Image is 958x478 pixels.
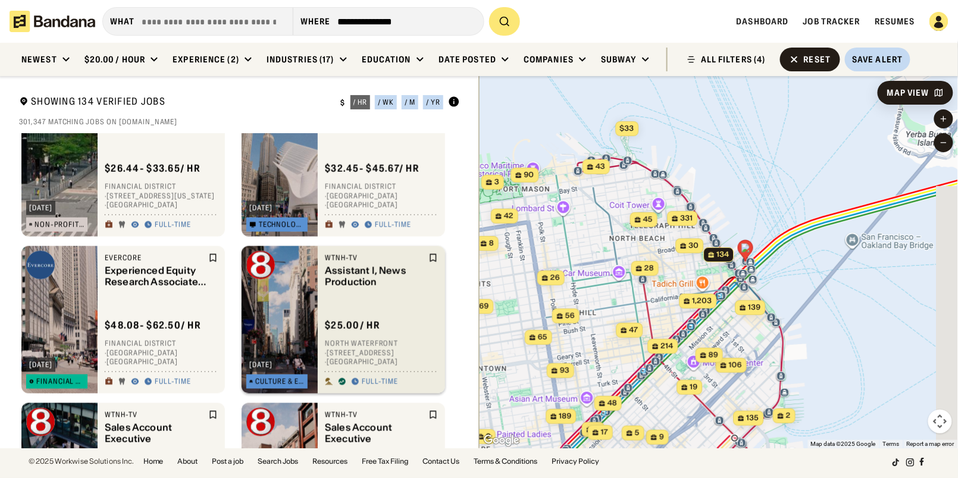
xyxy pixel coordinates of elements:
[110,16,134,27] div: what
[474,458,538,465] a: Terms & Conditions
[928,410,952,433] button: Map camera controls
[692,296,712,306] span: 1,203
[619,124,634,133] span: $33
[716,250,729,260] span: 134
[26,408,55,436] img: WTNH-TV logo
[482,433,521,448] img: Google
[405,99,415,106] div: / m
[362,458,409,465] a: Free Tax Filing
[19,117,460,127] div: 301,347 matching jobs on [DOMAIN_NAME]
[688,241,699,251] span: 30
[811,441,876,447] span: Map data ©2025 Google
[353,99,368,106] div: / hr
[643,215,653,225] span: 45
[26,251,55,279] img: Evercore logo
[173,54,239,65] div: Experience (2)
[486,432,491,442] span: 2
[105,410,206,420] div: WTNH-TV
[375,221,411,230] div: Full-time
[178,458,198,465] a: About
[907,441,954,447] a: Report a map error
[504,211,514,221] span: 42
[21,54,57,65] div: Newest
[29,458,134,465] div: © 2025 Workwise Solutions Inc.
[439,54,496,65] div: Date Posted
[635,428,640,438] span: 5
[325,320,380,332] div: $ 25.00 / hr
[84,54,146,65] div: $20.00 / hour
[426,99,440,106] div: / yr
[300,16,331,27] div: Where
[524,170,534,180] span: 90
[105,163,201,175] div: $ 26.44 - $33.65 / hr
[212,458,244,465] a: Post a job
[601,427,608,438] span: 17
[325,253,426,263] div: WTNH-TV
[258,458,299,465] a: Search Jobs
[246,251,275,279] img: WTNH-TV logo
[559,411,571,422] span: 189
[19,133,459,449] div: grid
[362,54,411,65] div: Education
[259,221,305,228] div: Technology
[105,320,201,332] div: $ 48.08 - $62.50 / hr
[680,213,693,224] span: 331
[709,350,718,360] span: 89
[550,273,560,283] span: 26
[690,382,697,392] span: 19
[729,360,742,370] span: 106
[105,183,218,210] div: Financial District · [STREET_ADDRESS][US_STATE] · [GEOGRAPHIC_DATA]
[659,432,664,442] span: 9
[35,221,84,228] div: Non-Profit & Public Service
[887,89,929,97] div: Map View
[19,95,331,110] div: Showing 134 Verified Jobs
[36,378,84,385] div: Financial Services
[803,16,860,27] a: Job Tracker
[325,422,426,445] div: Sales Account Executive
[804,55,831,64] div: Reset
[29,205,52,212] div: [DATE]
[325,163,419,175] div: $ 32.45 - $45.67 / hr
[341,98,346,108] div: $
[552,458,600,465] a: Privacy Policy
[875,16,915,27] a: Resumes
[701,55,766,64] div: ALL FILTERS (4)
[883,441,900,447] a: Terms (opens in new tab)
[249,361,273,369] div: [DATE]
[105,253,206,263] div: Evercore
[325,339,438,367] div: North Waterfront · [STREET_ADDRESS] · [GEOGRAPHIC_DATA]
[313,458,348,465] a: Resources
[105,339,218,367] div: Financial District · [GEOGRAPHIC_DATA] · [GEOGRAPHIC_DATA]
[325,410,426,420] div: WTNH-TV
[255,378,305,385] div: Culture & Entertainment
[362,378,398,387] div: Full-time
[565,311,575,321] span: 56
[538,332,547,342] span: 65
[746,413,759,423] span: 135
[155,221,191,230] div: Full-time
[489,238,494,249] span: 8
[644,263,654,273] span: 28
[524,54,574,65] div: Companies
[246,408,275,436] img: WTNH-TV logo
[378,99,394,106] div: / wk
[10,11,95,32] img: Bandana logotype
[474,301,489,310] span: $69
[143,458,164,465] a: Home
[629,325,638,335] span: 47
[267,54,334,65] div: Industries (17)
[660,341,673,351] span: 214
[482,433,521,448] a: Open this area in Google Maps (opens a new window)
[601,54,637,65] div: Subway
[155,378,191,387] div: Full-time
[608,398,617,408] span: 48
[325,265,426,288] div: Assistant I, News Production
[29,361,52,369] div: [DATE]
[786,411,791,421] span: 2
[494,177,499,187] span: 3
[737,16,789,27] a: Dashboard
[105,265,206,288] div: Experienced Equity Research Associate - Networking and IT Hardware (Evercore ISI)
